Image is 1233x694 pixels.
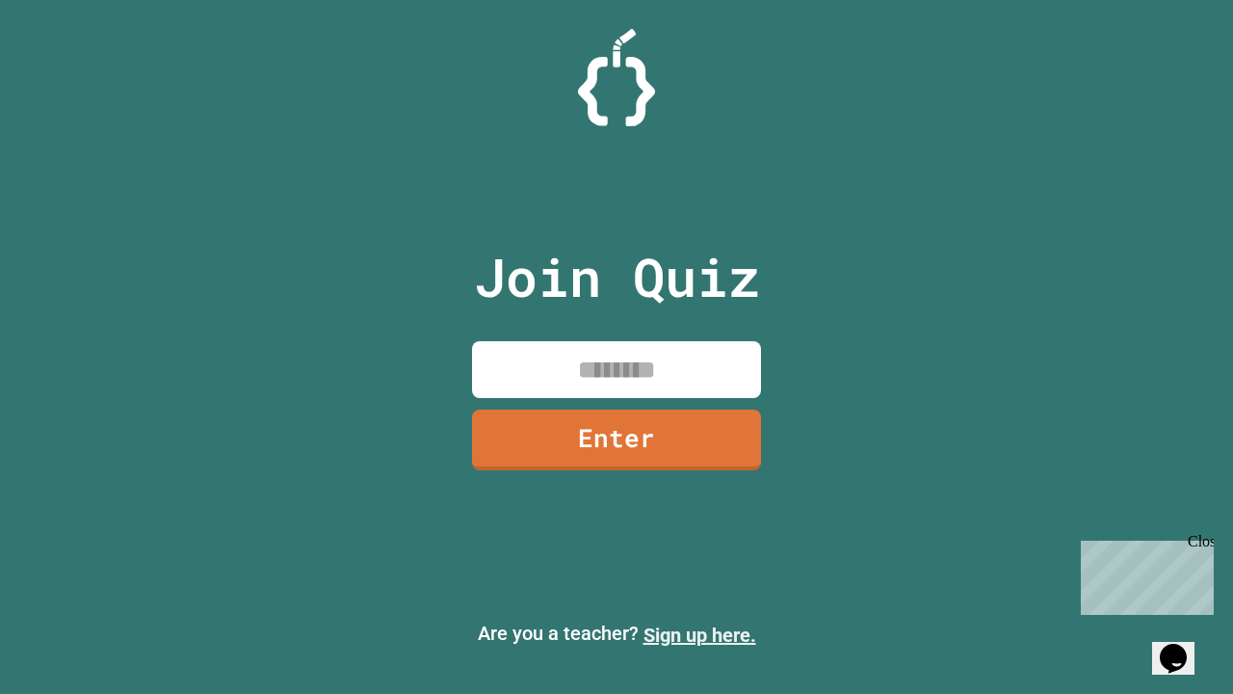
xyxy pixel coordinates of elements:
a: Sign up here. [643,624,756,647]
p: Are you a teacher? [15,619,1218,650]
div: Chat with us now!Close [8,8,133,122]
iframe: chat widget [1073,533,1214,615]
p: Join Quiz [474,237,760,317]
a: Enter [472,410,761,470]
iframe: chat widget [1152,617,1214,675]
img: Logo.svg [578,29,655,126]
